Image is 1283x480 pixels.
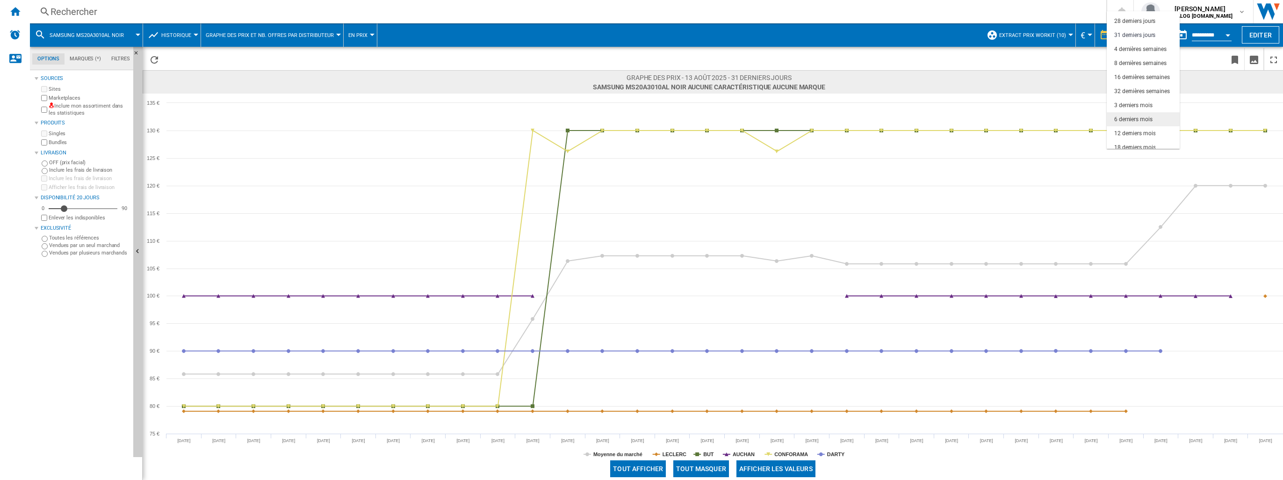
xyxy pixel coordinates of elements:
[1114,73,1170,81] div: 16 dernières semaines
[1114,144,1155,152] div: 18 derniers mois
[1114,31,1155,39] div: 31 derniers jours
[1114,116,1153,124] div: 6 derniers mois
[1114,45,1167,53] div: 4 dernières semaines
[1114,130,1155,138] div: 12 derniers mois
[1114,17,1155,25] div: 28 derniers jours
[1114,102,1153,109] div: 3 derniers mois
[1114,87,1170,95] div: 32 dernières semaines
[1114,59,1167,67] div: 8 dernières semaines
